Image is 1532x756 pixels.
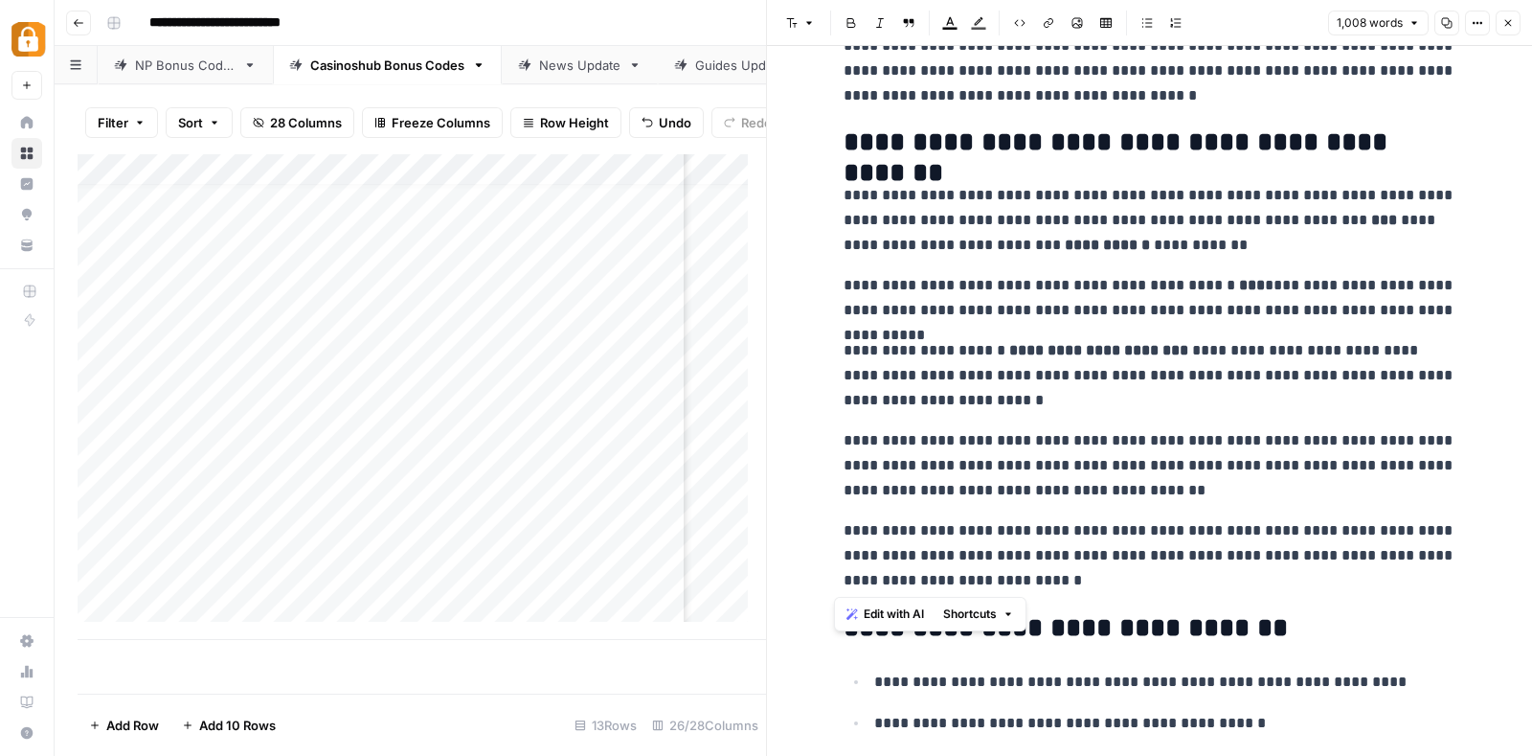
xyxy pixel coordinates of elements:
button: Row Height [510,107,621,138]
button: Undo [629,107,704,138]
img: Adzz Logo [11,22,46,57]
div: Casinoshub Bonus Codes [310,56,464,75]
span: Row Height [540,113,609,132]
span: Add 10 Rows [199,716,276,735]
button: Add 10 Rows [170,710,287,741]
a: Settings [11,626,42,656]
button: 1,008 words [1328,11,1429,35]
span: Shortcuts [943,606,997,623]
div: 13 Rows [567,710,644,741]
a: Insights [11,169,42,199]
button: Sort [166,107,233,138]
a: Your Data [11,230,42,261]
span: Redo [741,113,772,132]
button: Add Row [78,710,170,741]
div: Guides Update [695,56,784,75]
span: Freeze Columns [392,113,490,132]
span: 1,008 words [1337,14,1403,32]
span: Add Row [106,716,159,735]
a: Guides Update [658,46,822,84]
a: NP Bonus Codes [98,46,273,84]
a: Casinoshub Bonus Codes [273,46,502,84]
a: News Update [502,46,658,84]
button: Freeze Columns [362,107,503,138]
span: Filter [98,113,128,132]
div: NP Bonus Codes [135,56,236,75]
a: Usage [11,656,42,687]
a: Learning Hub [11,687,42,718]
div: News Update [539,56,620,75]
a: Browse [11,138,42,169]
span: 28 Columns [270,113,342,132]
button: Help + Support [11,718,42,748]
span: Edit with AI [864,606,924,623]
button: Workspace: Adzz [11,15,42,63]
button: Redo [711,107,784,138]
button: Shortcuts [935,602,1022,627]
button: Filter [85,107,158,138]
button: Edit with AI [839,602,932,627]
a: Home [11,107,42,138]
a: Opportunities [11,199,42,230]
div: 26/28 Columns [644,710,766,741]
span: Undo [659,113,691,132]
button: 28 Columns [240,107,354,138]
span: Sort [178,113,203,132]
